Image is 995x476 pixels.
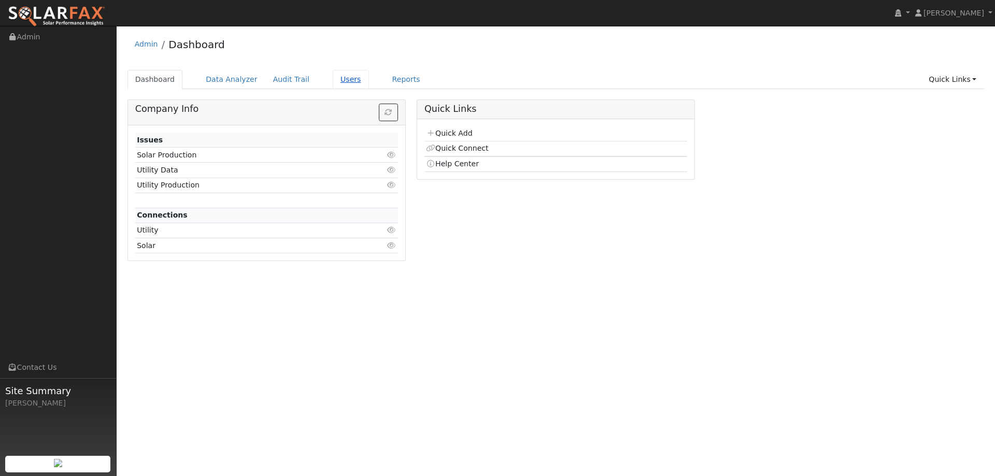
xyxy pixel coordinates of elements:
i: Click to view [387,181,396,189]
td: Utility Production [135,178,356,193]
a: Quick Add [426,129,472,137]
td: Utility [135,223,356,238]
a: Data Analyzer [198,70,265,89]
span: Site Summary [5,384,111,398]
span: [PERSON_NAME] [923,9,984,17]
a: Help Center [426,160,479,168]
a: Admin [135,40,158,48]
a: Quick Connect [426,144,488,152]
h5: Quick Links [424,104,687,114]
td: Solar Production [135,148,356,163]
a: Users [333,70,369,89]
i: Click to view [387,226,396,234]
td: Solar [135,238,356,253]
img: retrieve [54,459,62,467]
strong: Issues [137,136,163,144]
a: Reports [385,70,428,89]
h5: Company Info [135,104,398,114]
i: Click to view [387,166,396,174]
strong: Connections [137,211,188,219]
td: Utility Data [135,163,356,178]
div: [PERSON_NAME] [5,398,111,409]
i: Click to view [387,151,396,158]
a: Dashboard [127,70,183,89]
a: Quick Links [921,70,984,89]
img: SolarFax [8,6,105,27]
a: Audit Trail [265,70,317,89]
a: Dashboard [168,38,225,51]
i: Click to view [387,242,396,249]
